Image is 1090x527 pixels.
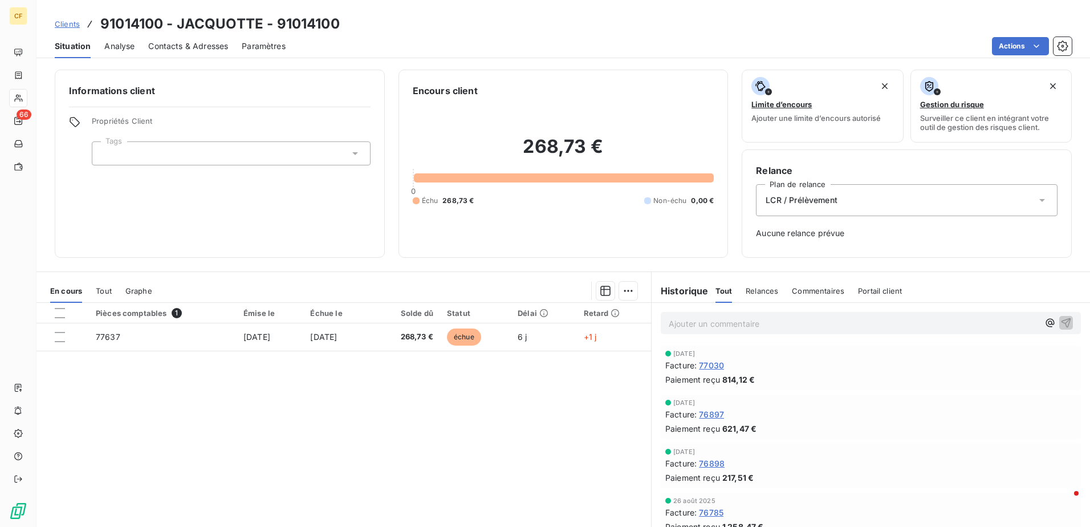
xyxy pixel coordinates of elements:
span: Situation [55,40,91,52]
div: Pièces comptables [96,308,230,318]
div: Échue le [310,309,364,318]
span: Tout [715,286,733,295]
span: [DATE] [243,332,270,342]
span: 76785 [699,506,723,518]
img: Logo LeanPay [9,502,27,520]
h6: Encours client [413,84,478,98]
span: [DATE] [673,350,695,357]
span: Facture : [665,506,697,518]
span: 77637 [96,332,120,342]
span: LCR / Prélèvement [766,194,837,206]
span: [DATE] [310,332,337,342]
span: Clients [55,19,80,29]
span: Tout [96,286,112,295]
span: 268,73 € [378,331,433,343]
span: 6 j [518,332,527,342]
span: Relances [746,286,778,295]
span: Aucune relance prévue [756,228,1058,239]
span: Gestion du risque [920,100,984,109]
div: Solde dû [378,309,433,318]
span: Paiement reçu [665,472,720,484]
span: 1 [172,308,182,318]
input: Ajouter une valeur [101,148,111,159]
span: Ajouter une limite d’encours autorisé [751,113,881,123]
span: Limite d’encours [751,100,812,109]
span: échue [447,329,481,346]
span: Surveiller ce client en intégrant votre outil de gestion des risques client. [920,113,1062,132]
h3: 91014100 - JACQUOTTE - 91014100 [100,14,340,34]
h6: Historique [652,284,709,298]
div: Statut [447,309,504,318]
span: Non-échu [653,196,686,206]
span: 217,51 € [722,472,754,484]
h2: 268,73 € [413,135,714,169]
span: 621,47 € [722,423,757,435]
span: 268,73 € [442,196,474,206]
span: Portail client [858,286,902,295]
iframe: Intercom live chat [1051,488,1079,516]
span: Paiement reçu [665,423,720,435]
div: CF [9,7,27,25]
span: +1 j [584,332,597,342]
span: Échu [422,196,438,206]
span: 66 [17,110,31,120]
div: Émise le [243,309,297,318]
span: Propriétés Client [92,116,371,132]
span: 0 [411,187,416,196]
span: Paramètres [242,40,286,52]
span: Contacts & Adresses [148,40,228,52]
span: 77030 [699,359,724,371]
span: [DATE] [673,399,695,406]
h6: Relance [756,164,1058,177]
span: 76897 [699,408,724,420]
button: Limite d’encoursAjouter une limite d’encours autorisé [742,70,903,143]
a: Clients [55,18,80,30]
div: Retard [584,309,644,318]
button: Gestion du risqueSurveiller ce client en intégrant votre outil de gestion des risques client. [910,70,1072,143]
button: Actions [992,37,1049,55]
h6: Informations client [69,84,371,98]
span: 814,12 € [722,374,755,386]
span: En cours [50,286,82,295]
div: Délai [518,309,570,318]
span: 76898 [699,457,725,469]
span: 0,00 € [691,196,714,206]
span: 26 août 2025 [673,497,715,504]
span: Facture : [665,359,697,371]
span: Graphe [125,286,152,295]
span: Facture : [665,457,697,469]
span: Facture : [665,408,697,420]
span: [DATE] [673,448,695,455]
span: Paiement reçu [665,374,720,386]
span: Commentaires [792,286,844,295]
span: Analyse [104,40,135,52]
